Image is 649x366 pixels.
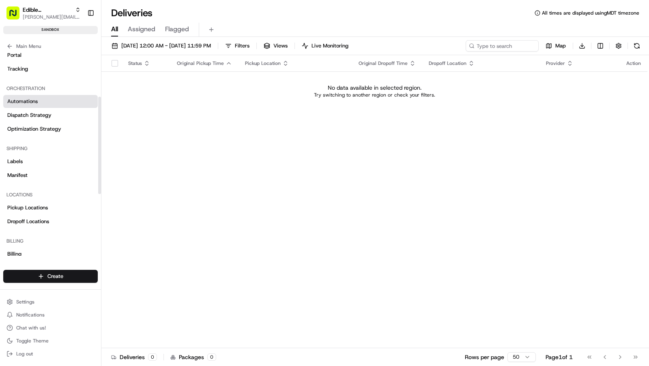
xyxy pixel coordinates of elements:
[328,84,421,92] p: No data available in selected region.
[542,10,639,16] span: All times are displayed using MDT timezone
[25,125,47,132] span: unihopllc
[111,6,153,19] h1: Deliveries
[3,3,84,23] button: Edible Arrangements API Sandbox[PERSON_NAME][EMAIL_ADDRESS][DOMAIN_NAME]
[53,125,70,132] span: [DATE]
[65,178,133,192] a: 💻API Documentation
[3,270,98,283] button: Create
[312,42,348,50] span: Live Monitoring
[3,335,98,347] button: Toggle Theme
[49,125,52,132] span: •
[542,40,569,52] button: Map
[273,42,288,50] span: Views
[121,42,211,50] span: [DATE] 12:00 AM - [DATE] 11:59 PM
[16,181,62,189] span: Knowledge Base
[546,353,573,361] div: Page 1 of 1
[3,62,98,75] a: Tracking
[3,155,98,168] a: Labels
[3,188,98,201] div: Locations
[21,52,134,60] input: Clear
[3,109,98,122] a: Dispatch Strategy
[3,235,98,248] div: Billing
[235,42,249,50] span: Filters
[81,201,98,207] span: Pylon
[245,60,281,67] span: Pickup Location
[260,40,291,52] button: Views
[3,49,98,62] a: Portal
[128,24,155,34] span: Assigned
[3,322,98,334] button: Chat with us!
[37,77,133,85] div: Start new chat
[57,200,98,207] a: Powered byPylon
[626,60,641,67] div: Action
[3,26,98,34] div: sandbox
[8,182,15,188] div: 📗
[138,80,148,89] button: Start new chat
[126,103,148,113] button: See all
[7,112,52,119] span: Dispatch Strategy
[3,95,98,108] a: Automations
[23,14,81,20] button: [PERSON_NAME][EMAIL_ADDRESS][DOMAIN_NAME]
[3,41,98,52] button: Main Menu
[16,43,41,50] span: Main Menu
[3,201,98,214] a: Pickup Locations
[3,348,98,360] button: Log out
[3,296,98,308] button: Settings
[77,181,130,189] span: API Documentation
[466,40,539,52] input: Type to search
[16,312,45,318] span: Notifications
[111,353,157,361] div: Deliveries
[3,82,98,95] div: Orchestration
[221,40,253,52] button: Filters
[3,215,98,228] a: Dropoff Locations
[7,172,28,179] span: Manifest
[165,24,189,34] span: Flagged
[3,169,98,182] a: Manifest
[5,178,65,192] a: 📗Knowledge Base
[25,147,66,154] span: [PERSON_NAME]
[7,125,61,133] span: Optimization Strategy
[3,309,98,321] button: Notifications
[8,77,23,92] img: 1736555255976-a54dd68f-1ca7-489b-9aae-adbdc363a1c4
[8,105,54,112] div: Past conversations
[16,325,46,331] span: Chat with us!
[8,140,21,153] img: Charles Folsom
[207,353,216,361] div: 0
[72,147,88,154] span: [DATE]
[8,32,148,45] p: Welcome 👋
[7,204,48,211] span: Pickup Locations
[8,8,24,24] img: Nash
[17,77,32,92] img: 1738778727109-b901c2ba-d612-49f7-a14d-d897ce62d23f
[16,351,33,357] span: Log out
[67,147,70,154] span: •
[631,40,643,52] button: Refresh
[7,250,21,258] span: Billing
[314,92,435,98] p: Try switching to another region or check your filters.
[7,98,38,105] span: Automations
[3,142,98,155] div: Shipping
[128,60,142,67] span: Status
[16,338,49,344] span: Toggle Theme
[108,40,215,52] button: [DATE] 12:00 AM - [DATE] 11:59 PM
[8,118,21,131] img: unihopllc
[546,60,565,67] span: Provider
[555,42,566,50] span: Map
[69,182,75,188] div: 💻
[298,40,352,52] button: Live Monitoring
[7,65,28,73] span: Tracking
[37,85,112,92] div: We're available if you need us!
[170,353,216,361] div: Packages
[148,353,157,361] div: 0
[7,52,21,59] span: Portal
[359,60,408,67] span: Original Dropoff Time
[23,6,72,14] button: Edible Arrangements API Sandbox
[3,248,98,261] a: Billing
[465,353,504,361] p: Rows per page
[7,158,23,165] span: Labels
[3,123,98,136] a: Optimization Strategy
[177,60,224,67] span: Original Pickup Time
[111,24,118,34] span: All
[429,60,466,67] span: Dropoff Location
[16,299,34,305] span: Settings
